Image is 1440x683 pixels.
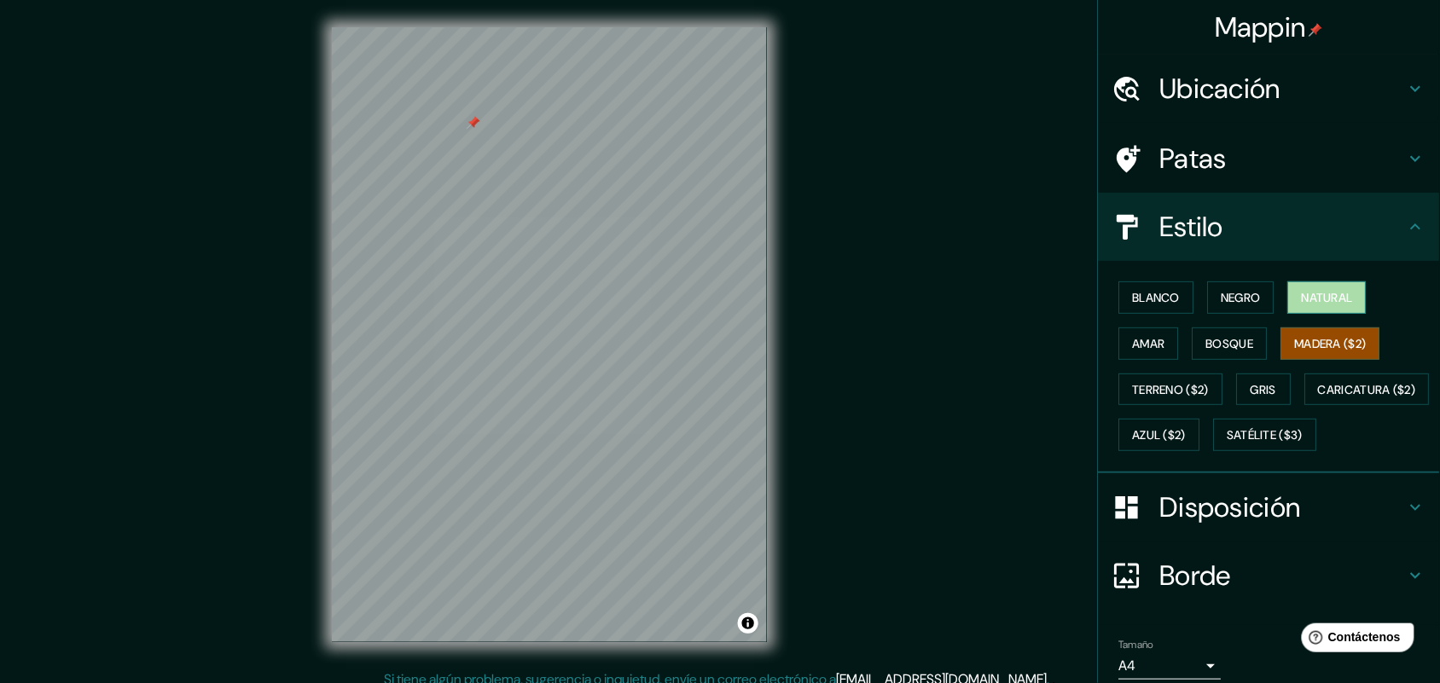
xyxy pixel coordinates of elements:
[1302,290,1353,305] font: Natural
[1208,281,1275,314] button: Negro
[1216,9,1307,45] font: Mappin
[1133,428,1187,443] font: Azul ($2)
[1160,209,1224,245] font: Estilo
[1305,373,1431,406] button: Caricatura ($2)
[1309,23,1323,37] img: pin-icon.png
[1119,652,1222,680] div: A4
[1160,71,1281,107] font: Ubicación
[1119,281,1194,314] button: Blanco
[1222,290,1262,305] font: Negro
[1099,193,1440,261] div: Estilo
[1214,419,1317,451] button: Satélite ($3)
[1119,657,1136,674] font: A4
[1099,124,1440,193] div: Patas
[1288,281,1367,314] button: Natural
[1160,558,1232,593] font: Borde
[332,27,767,642] canvas: Mapa
[1119,373,1223,406] button: Terreno ($2)
[1133,382,1210,397] font: Terreno ($2)
[1119,327,1179,360] button: Amar
[1193,327,1268,360] button: Bosque
[1160,141,1228,177] font: Patas
[1133,290,1181,305] font: Blanco
[1228,428,1304,443] font: Satélite ($3)
[1133,336,1165,351] font: Amar
[1295,336,1367,351] font: Madera ($2)
[1281,327,1380,360] button: Madera ($2)
[1237,373,1292,406] button: Gris
[738,613,758,634] button: Activar o desactivar atribución
[1319,382,1417,397] font: Caricatura ($2)
[1099,473,1440,541] div: Disposición
[1099,55,1440,123] div: Ubicación
[1251,382,1277,397] font: Gris
[1119,419,1200,451] button: Azul ($2)
[1099,541,1440,610] div: Borde
[1206,336,1254,351] font: Bosque
[1119,638,1154,651] font: Tamaño
[1288,616,1421,664] iframe: Lanzador de widgets de ayuda
[1160,489,1301,525] font: Disposición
